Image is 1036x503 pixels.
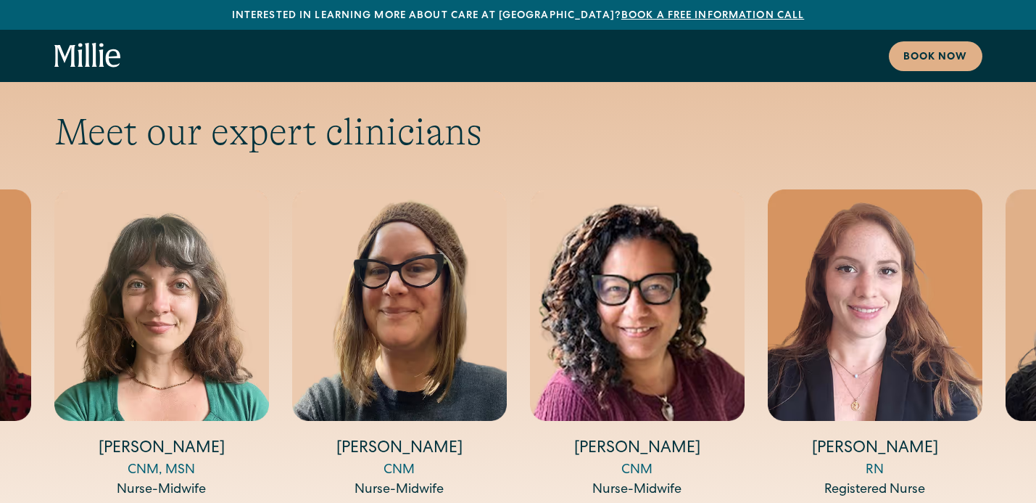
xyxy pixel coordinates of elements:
[530,438,745,461] h4: [PERSON_NAME]
[530,189,745,500] div: 11 / 14
[292,438,507,461] h4: [PERSON_NAME]
[621,11,804,21] a: Book a free information call
[54,43,121,69] a: home
[292,461,507,480] div: CNM
[768,461,982,480] div: RN
[889,41,982,71] a: Book now
[292,480,507,500] div: Nurse-Midwife
[292,189,507,500] div: 10 / 14
[768,189,982,500] div: 12 / 14
[54,480,269,500] div: Nurse-Midwife
[530,480,745,500] div: Nurse-Midwife
[54,189,269,500] div: 9 / 14
[54,461,269,480] div: CNM, MSN
[768,480,982,500] div: Registered Nurse
[530,461,745,480] div: CNM
[768,438,982,461] h4: [PERSON_NAME]
[54,110,982,155] h2: Meet our expert clinicians
[54,438,269,461] h4: [PERSON_NAME]
[903,50,968,65] div: Book now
